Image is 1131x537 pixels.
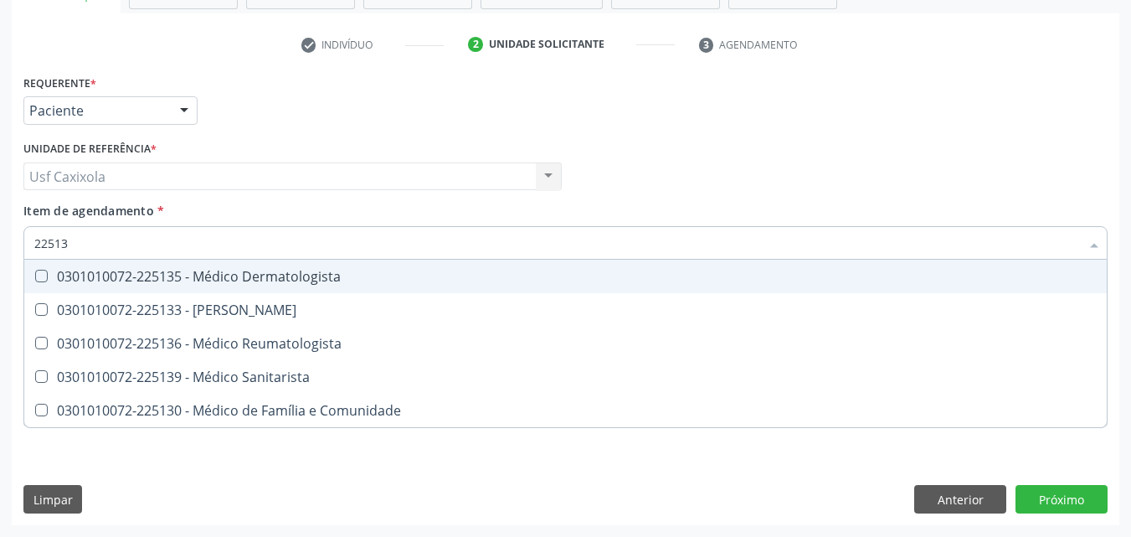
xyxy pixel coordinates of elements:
[34,226,1080,260] input: Buscar por procedimentos
[23,203,154,219] span: Item de agendamento
[34,337,1097,350] div: 0301010072-225136 - Médico Reumatologista
[914,485,1006,514] button: Anterior
[34,404,1097,417] div: 0301010072-225130 - Médico de Família e Comunidade
[29,102,163,119] span: Paciente
[23,485,82,514] button: Limpar
[468,37,483,52] div: 2
[34,270,1097,283] div: 0301010072-225135 - Médico Dermatologista
[23,137,157,163] label: Unidade de referência
[489,37,604,52] div: Unidade solicitante
[34,370,1097,384] div: 0301010072-225139 - Médico Sanitarista
[1015,485,1108,514] button: Próximo
[34,303,1097,317] div: 0301010072-225133 - [PERSON_NAME]
[23,70,96,96] label: Requerente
